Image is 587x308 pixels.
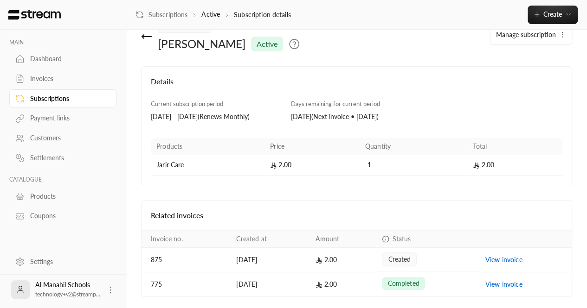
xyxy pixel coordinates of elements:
[9,50,117,68] a: Dashboard
[231,231,310,248] th: Created at
[291,112,422,121] div: [DATE] ( Next invoice • [DATE] )
[30,192,105,201] div: Products
[496,31,556,38] span: Manage subscription
[360,138,467,155] th: Quantity
[9,70,117,88] a: Invoices
[365,160,374,170] span: 1
[158,37,245,51] div: [PERSON_NAME]
[310,248,376,272] td: 2.00
[528,6,578,24] button: Create
[7,10,62,20] img: Logo
[142,231,231,248] th: Invoice no.
[388,255,411,264] span: created
[151,112,282,121] div: [DATE] - [DATE] ( Renews Monthly )
[543,10,562,18] span: Create
[264,155,360,176] td: 2.00
[9,187,117,205] a: Products
[291,100,380,107] span: Days remaining for current period
[392,235,411,243] span: Status
[9,149,117,167] a: Settlements
[231,248,310,272] td: [DATE]
[9,129,117,147] a: Customers
[9,207,117,225] a: Coupons
[310,231,376,248] th: Amount
[151,138,562,176] table: Products
[30,133,105,143] div: Customers
[9,176,117,183] p: CATALOGUE
[142,272,231,296] td: 775
[30,257,105,266] div: Settings
[234,10,291,19] p: Subscription details
[30,94,105,103] div: Subscriptions
[151,138,264,155] th: Products
[9,252,117,270] a: Settings
[485,256,522,264] a: View invoice
[387,279,419,288] span: completed
[135,10,187,19] a: Subscriptions
[30,211,105,220] div: Coupons
[35,280,100,299] div: Al Manahil Schools
[257,38,277,50] span: active
[35,291,100,298] span: technology+v2@streamp...
[485,280,522,288] a: View invoice
[201,10,220,18] a: Active
[30,54,105,63] div: Dashboard
[30,113,105,123] div: Payment links
[151,76,562,96] h4: Details
[151,155,264,176] td: Jarir Care
[467,138,562,155] th: Total
[151,210,562,221] h4: Related invoices
[264,138,360,155] th: Price
[9,89,117,107] a: Subscriptions
[135,10,291,19] nav: breadcrumb
[9,109,117,127] a: Payment links
[142,230,572,296] table: Payments
[310,272,376,296] td: 2.00
[467,155,562,176] td: 2.00
[30,74,105,83] div: Invoices
[231,272,310,296] td: [DATE]
[9,39,117,46] p: MAIN
[490,25,572,44] button: Manage subscription
[30,153,105,163] div: Settlements
[151,100,223,107] span: Current subscription period
[142,248,231,272] td: 875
